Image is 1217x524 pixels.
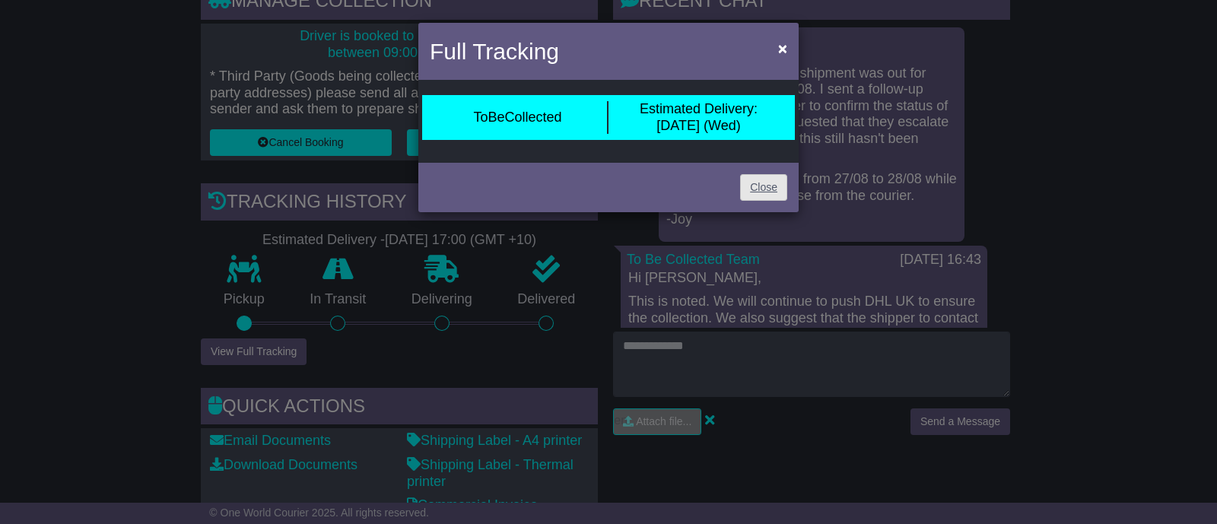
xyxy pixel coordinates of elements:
[740,174,787,201] a: Close
[430,34,559,68] h4: Full Tracking
[640,101,758,116] span: Estimated Delivery:
[778,40,787,57] span: ×
[771,33,795,64] button: Close
[640,101,758,134] div: [DATE] (Wed)
[473,110,561,126] div: ToBeCollected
